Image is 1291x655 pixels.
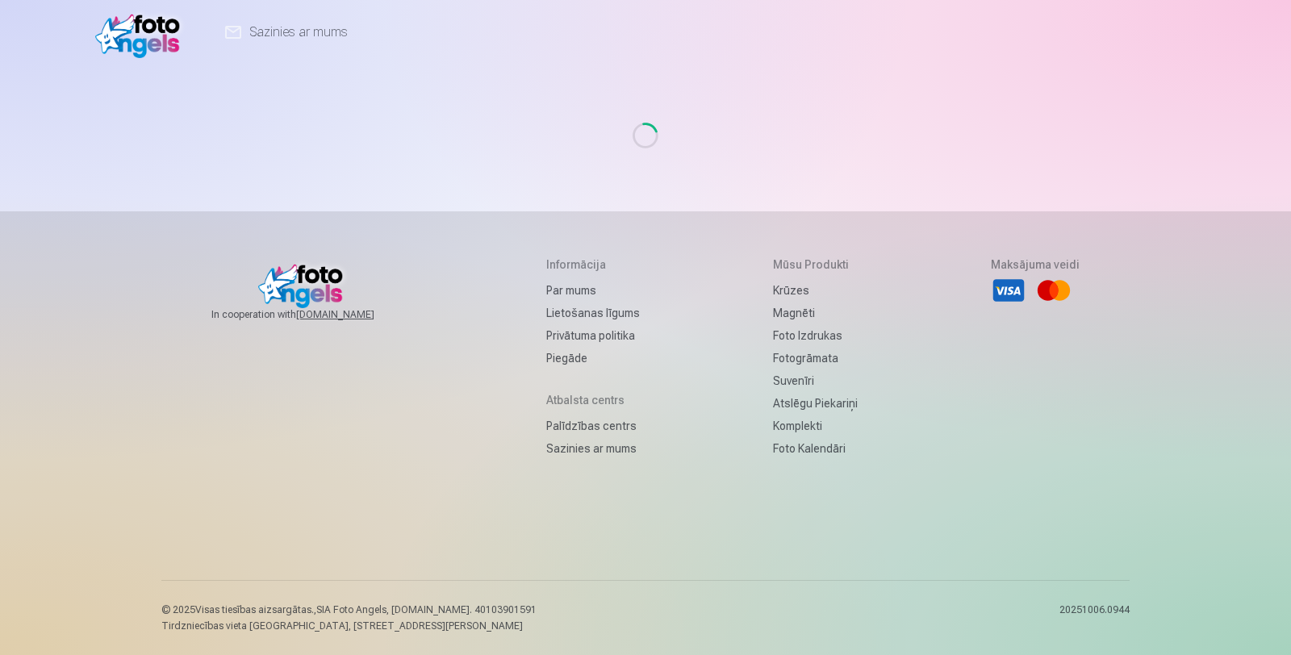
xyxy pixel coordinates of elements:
a: Par mums [546,279,640,302]
li: Visa [991,273,1026,308]
h5: Atbalsta centrs [546,392,640,408]
h5: Mūsu produkti [773,257,858,273]
span: In cooperation with [211,308,413,321]
a: Magnēti [773,302,858,324]
a: Komplekti [773,415,858,437]
h5: Informācija [546,257,640,273]
p: © 2025 Visas tiesības aizsargātas. , [161,603,537,616]
img: /v1 [95,6,188,58]
a: Sazinies ar mums [546,437,640,460]
a: Atslēgu piekariņi [773,392,858,415]
a: Suvenīri [773,369,858,392]
span: SIA Foto Angels, [DOMAIN_NAME]. 40103901591 [316,604,537,615]
a: Piegāde [546,347,640,369]
a: Privātuma politika [546,324,640,347]
p: 20251006.0944 [1059,603,1130,632]
h5: Maksājuma veidi [991,257,1080,273]
a: [DOMAIN_NAME] [296,308,413,321]
li: Mastercard [1036,273,1072,308]
a: Krūzes [773,279,858,302]
a: Foto izdrukas [773,324,858,347]
a: Foto kalendāri [773,437,858,460]
a: Fotogrāmata [773,347,858,369]
p: Tirdzniecības vieta [GEOGRAPHIC_DATA], [STREET_ADDRESS][PERSON_NAME] [161,620,537,632]
a: Lietošanas līgums [546,302,640,324]
a: Palīdzības centrs [546,415,640,437]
